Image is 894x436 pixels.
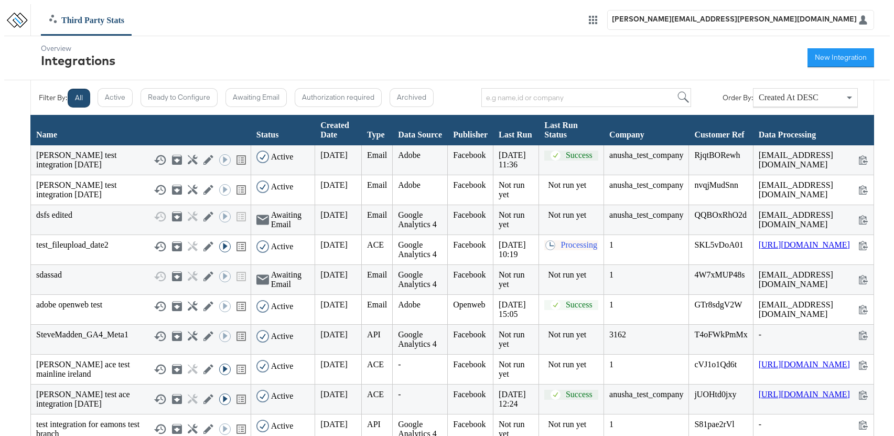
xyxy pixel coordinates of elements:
[493,115,539,145] th: Last Run
[694,300,742,309] span: GTr8sdgV2W
[694,390,736,399] span: jUOHtd0jxy
[604,115,689,145] th: Company
[609,151,683,159] span: anusha_test_company
[36,300,245,313] div: adobe openweb test
[398,240,436,259] span: Google Analytics 4
[453,210,486,219] span: Facebook
[367,330,381,339] span: API
[36,390,245,409] div: [PERSON_NAME] test ace integration [DATE]
[566,390,593,400] div: Success
[548,270,598,280] div: Not run yet
[320,270,348,279] span: [DATE]
[315,115,362,145] th: Created Date
[367,180,387,189] span: Email
[235,300,247,313] svg: View missing tracking codes
[548,360,598,369] div: Not run yet
[271,242,294,251] div: Active
[271,332,294,341] div: Active
[759,360,850,370] a: [URL][DOMAIN_NAME]
[561,240,597,250] div: Processing
[367,210,387,219] span: Email
[235,240,247,253] svg: View missing tracking codes
[36,360,245,379] div: [PERSON_NAME] ace test mainline ireland
[566,151,593,161] div: Success
[759,420,868,430] div: -
[694,420,734,429] span: S81pae2rVl
[759,300,868,319] div: [EMAIL_ADDRESS][DOMAIN_NAME]
[320,151,348,159] span: [DATE]
[609,240,613,249] span: 1
[609,330,626,339] span: 3162
[398,151,421,159] span: Adobe
[36,210,245,223] div: dsfs edited
[235,154,247,166] svg: View missing tracking codes
[41,15,132,25] a: Third Party Stats
[689,115,753,145] th: Customer Ref
[481,88,691,107] input: e.g name,id or company
[367,420,381,429] span: API
[609,300,613,309] span: 1
[609,180,683,189] span: anusha_test_company
[320,360,348,369] span: [DATE]
[41,52,115,68] div: Integrations
[453,300,485,309] span: Openweb
[609,390,683,399] span: anusha_test_company
[398,210,436,229] span: Google Analytics 4
[367,300,387,309] span: Email
[759,330,868,340] div: -
[548,330,598,339] div: Not run yet
[398,270,436,289] span: Google Analytics 4
[499,300,526,318] span: [DATE] 15:05
[271,182,294,192] div: Active
[235,184,247,196] svg: View missing tracking codes
[694,270,745,279] span: 4W7xMUP48s
[694,240,743,249] span: SKL5vDoA01
[548,210,598,220] div: Not run yet
[499,270,524,289] span: Not run yet
[398,330,436,348] span: Google Analytics 4
[609,270,613,279] span: 1
[393,115,448,145] th: Data Source
[694,151,740,159] span: RjqtBORewh
[320,300,348,309] span: [DATE]
[235,393,247,406] svg: View missing tracking codes
[609,420,613,429] span: 1
[499,360,524,378] span: Not run yet
[609,360,613,369] span: 1
[225,88,287,107] button: Awaiting Email
[448,115,493,145] th: Publisher
[612,15,857,23] div: [PERSON_NAME][EMAIL_ADDRESS][PERSON_NAME][DOMAIN_NAME]
[694,210,747,219] span: QQBOxRhO2d
[566,300,593,310] div: Success
[320,390,348,399] span: [DATE]
[453,390,486,399] span: Facebook
[271,152,294,162] div: Active
[68,89,90,108] button: All
[398,180,421,189] span: Adobe
[271,421,294,431] div: Active
[251,115,315,145] th: Status
[453,330,486,339] span: Facebook
[539,115,604,145] th: Last Run Status
[320,330,348,339] span: [DATE]
[759,93,818,102] span: Created At DESC
[367,390,384,399] span: ACE
[36,330,245,343] div: SteveMadden_GA4_Meta1
[453,420,486,429] span: Facebook
[36,240,245,253] div: test_fileupload_date2
[36,180,245,199] div: [PERSON_NAME] test integration [DATE]
[320,210,348,219] span: [DATE]
[499,390,526,408] span: [DATE] 12:24
[694,330,747,339] span: T4oFWkPmMx
[453,360,486,369] span: Facebook
[320,180,348,189] span: [DATE]
[271,270,309,289] div: Awaiting Email
[367,151,387,159] span: Email
[141,88,218,107] button: Ready to Configure
[694,360,737,369] span: cVJ1o1Qd6t
[499,180,524,199] span: Not run yet
[98,88,133,107] button: Active
[453,180,486,189] span: Facebook
[723,93,753,102] div: Order By:
[499,240,526,259] span: [DATE] 10:19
